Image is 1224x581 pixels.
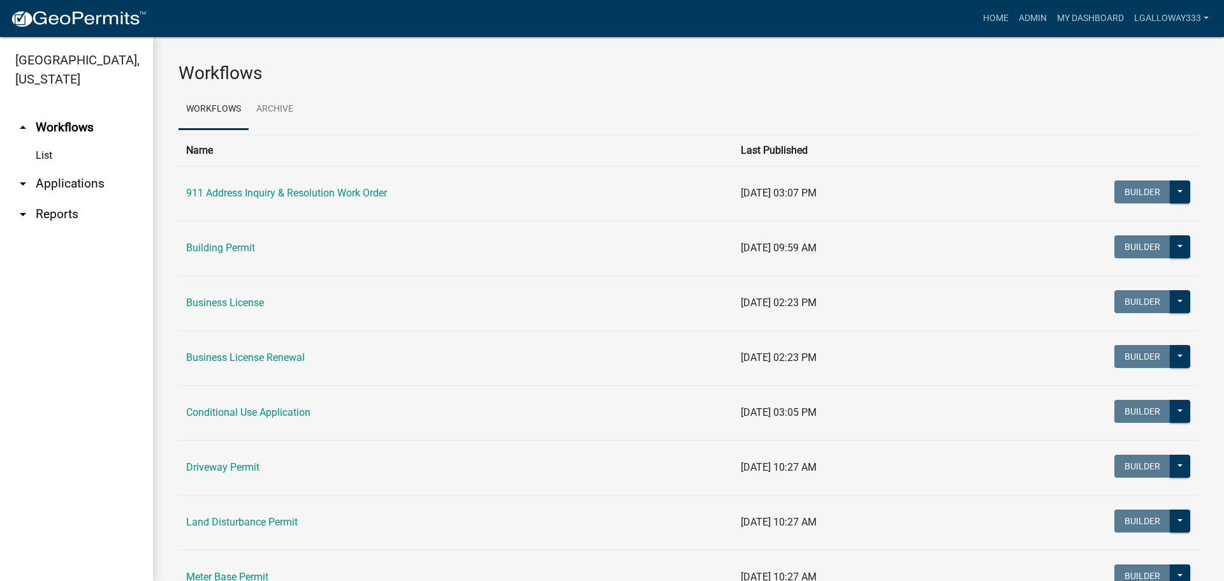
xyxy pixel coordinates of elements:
[1114,290,1170,313] button: Builder
[186,461,259,473] a: Driveway Permit
[186,516,298,528] a: Land Disturbance Permit
[1114,235,1170,258] button: Builder
[249,89,301,130] a: Archive
[1114,510,1170,533] button: Builder
[15,120,31,135] i: arrow_drop_up
[741,351,817,364] span: [DATE] 02:23 PM
[186,187,387,199] a: 911 Address Inquiry & Resolution Work Order
[1114,400,1170,423] button: Builder
[186,351,305,364] a: Business License Renewal
[1129,6,1214,31] a: lgalloway333
[15,207,31,222] i: arrow_drop_down
[741,242,817,254] span: [DATE] 09:59 AM
[978,6,1014,31] a: Home
[15,176,31,191] i: arrow_drop_down
[1052,6,1129,31] a: My Dashboard
[1114,345,1170,368] button: Builder
[733,135,965,166] th: Last Published
[186,297,264,309] a: Business License
[186,242,255,254] a: Building Permit
[178,89,249,130] a: Workflows
[186,406,310,418] a: Conditional Use Application
[741,516,817,528] span: [DATE] 10:27 AM
[1114,455,1170,478] button: Builder
[741,297,817,309] span: [DATE] 02:23 PM
[1114,180,1170,203] button: Builder
[1014,6,1052,31] a: Admin
[741,461,817,473] span: [DATE] 10:27 AM
[178,135,733,166] th: Name
[741,187,817,199] span: [DATE] 03:07 PM
[741,406,817,418] span: [DATE] 03:05 PM
[178,63,1198,84] h3: Workflows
